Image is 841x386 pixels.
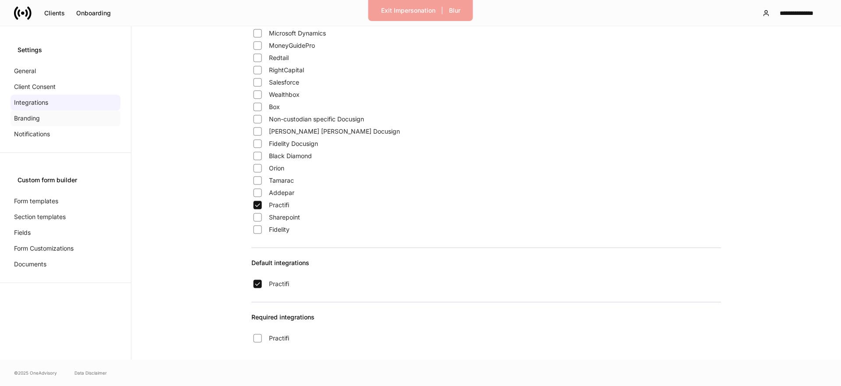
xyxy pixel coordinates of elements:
[18,46,113,54] div: Settings
[11,79,120,95] a: Client Consent
[14,82,56,91] p: Client Consent
[251,313,721,332] div: Required integrations
[11,225,120,241] a: Fields
[11,241,120,256] a: Form Customizations
[71,6,117,20] button: Onboarding
[269,213,300,222] span: Sharepoint
[14,212,66,221] p: Section templates
[76,10,111,16] div: Onboarding
[269,29,326,38] span: Microsoft Dynamics
[269,280,289,288] span: Practifi
[39,6,71,20] button: Clients
[269,103,280,111] span: Box
[269,66,304,74] span: RightCapital
[269,115,364,124] span: Non-custodian specific Docusign
[11,209,120,225] a: Section templates
[14,244,74,253] p: Form Customizations
[11,193,120,209] a: Form templates
[443,4,466,18] button: Blur
[269,188,294,197] span: Addepar
[14,228,31,237] p: Fields
[14,114,40,123] p: Branding
[44,10,65,16] div: Clients
[269,53,289,62] span: Redtail
[269,176,294,185] span: Tamarac
[269,152,312,160] span: Black Diamond
[18,176,113,184] div: Custom form builder
[11,110,120,126] a: Branding
[269,78,299,87] span: Salesforce
[11,95,120,110] a: Integrations
[11,63,120,79] a: General
[381,7,435,14] div: Exit Impersonation
[449,7,460,14] div: Blur
[14,98,48,107] p: Integrations
[269,139,318,148] span: Fidelity Docusign
[269,41,315,50] span: MoneyGuidePro
[11,126,120,142] a: Notifications
[269,225,290,234] span: Fidelity
[14,260,46,269] p: Documents
[269,164,284,173] span: Orion
[14,67,36,75] p: General
[269,201,289,209] span: Practifi
[269,334,289,343] span: Practifi
[269,127,400,136] span: [PERSON_NAME] [PERSON_NAME] Docusign
[74,369,107,376] a: Data Disclaimer
[11,256,120,272] a: Documents
[375,4,441,18] button: Exit Impersonation
[14,197,58,205] p: Form templates
[269,90,300,99] span: Wealthbox
[251,259,721,278] div: Default integrations
[14,369,57,376] span: © 2025 OneAdvisory
[14,130,50,138] p: Notifications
